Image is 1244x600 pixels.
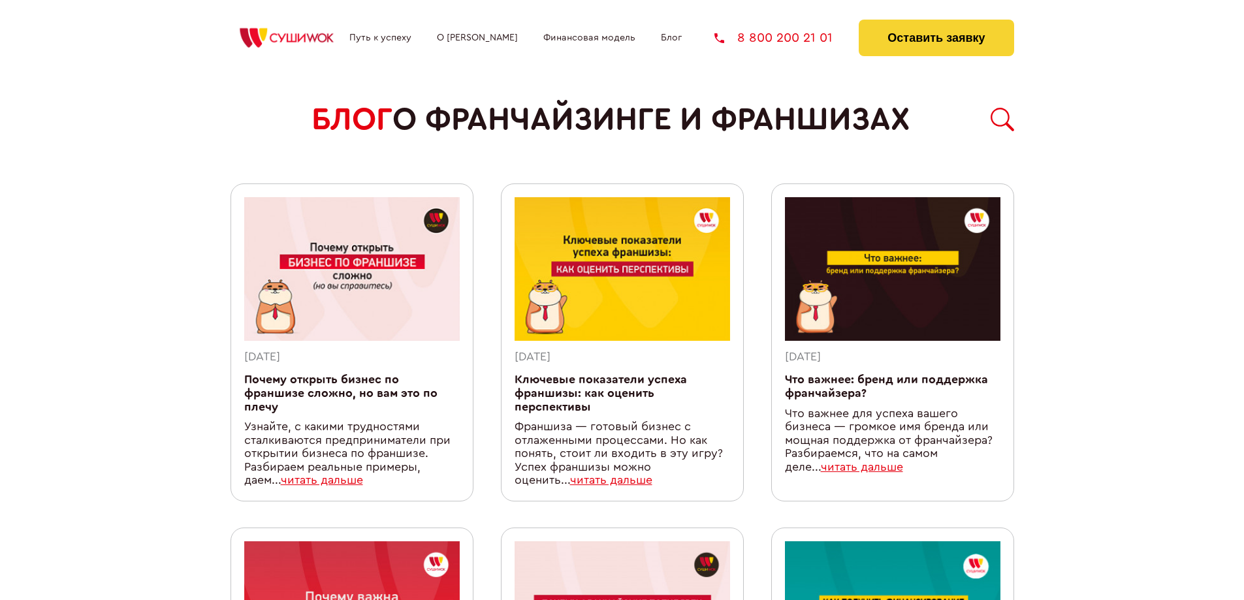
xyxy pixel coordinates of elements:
span: БЛОГ [311,102,392,138]
a: Что важнее: бренд или поддержка франчайзера? [785,374,988,399]
span: о франчайзинге и франшизах [392,102,910,138]
div: [DATE] [785,351,1000,364]
a: Блог [661,33,682,43]
div: Узнайте, с какими трудностями сталкиваются предприниматели при открытии бизнеса по франшизе. Разб... [244,420,460,488]
a: читать дальше [281,475,363,486]
a: Ключевые показатели успеха франшизы: как оценить перспективы [515,374,687,412]
a: О [PERSON_NAME] [437,33,518,43]
a: Путь к успеху [349,33,411,43]
a: 8 800 200 21 01 [714,31,833,44]
a: читать дальше [570,475,652,486]
div: [DATE] [515,351,730,364]
div: Франшиза — готовый бизнес с отлаженными процессами. Но как понять, стоит ли входить в эту игру? У... [515,420,730,488]
div: [DATE] [244,351,460,364]
span: 8 800 200 21 01 [737,31,833,44]
div: Что важнее для успеха вашего бизнеса — громкое имя бренда или мощная поддержка от франчайзера? Ра... [785,407,1000,475]
a: читать дальше [821,462,903,473]
a: Финансовая модель [543,33,635,43]
button: Оставить заявку [859,20,1013,56]
a: Почему открыть бизнес по франшизе сложно, но вам это по плечу [244,374,438,412]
